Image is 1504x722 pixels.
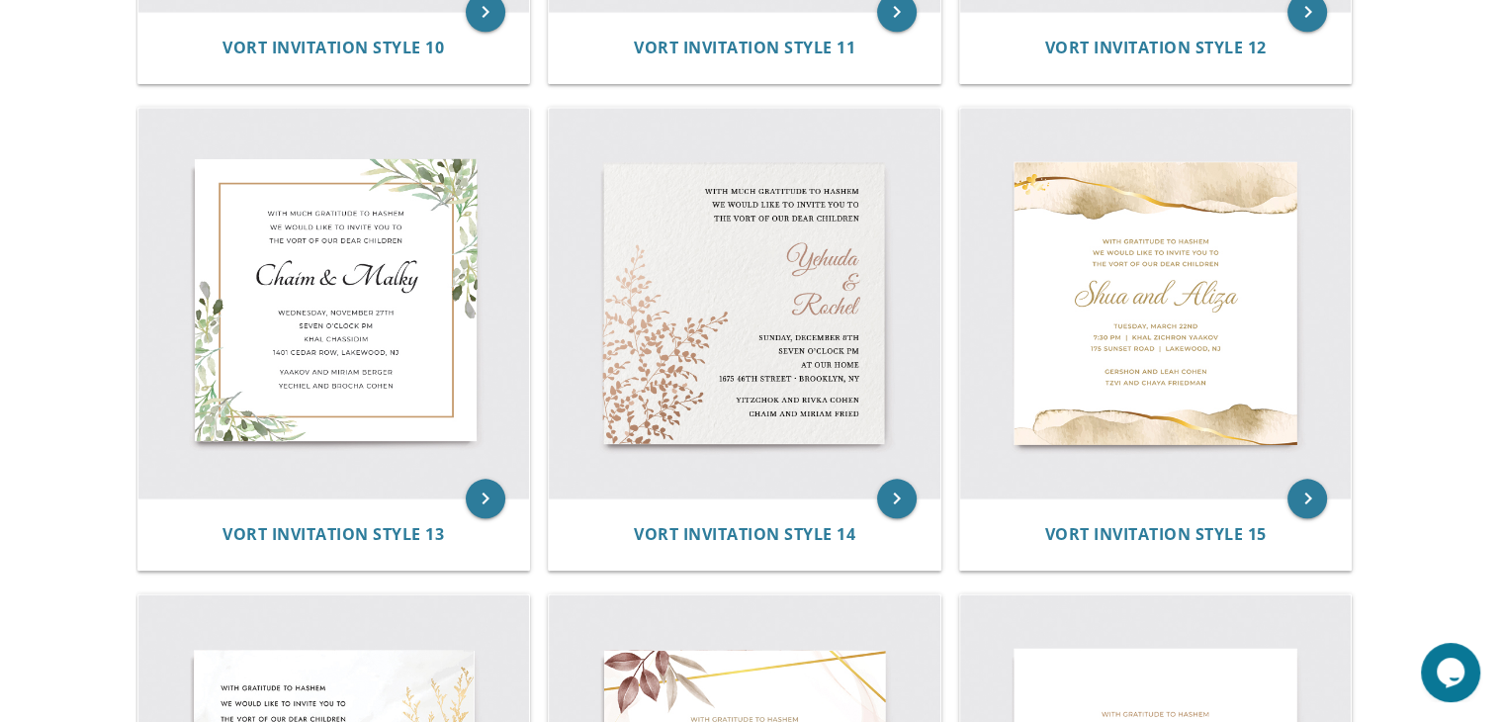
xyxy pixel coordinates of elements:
[960,108,1352,499] img: Vort Invitation Style 15
[634,37,855,58] span: Vort Invitation Style 11
[222,523,444,545] span: Vort Invitation Style 13
[1045,37,1267,58] span: Vort Invitation Style 12
[466,479,505,518] a: keyboard_arrow_right
[1045,525,1267,544] a: Vort Invitation Style 15
[634,523,855,545] span: Vort Invitation Style 14
[1045,39,1267,57] a: Vort Invitation Style 12
[549,108,940,499] img: Vort Invitation Style 14
[877,479,917,518] a: keyboard_arrow_right
[1045,523,1267,545] span: Vort Invitation Style 15
[634,39,855,57] a: Vort Invitation Style 11
[222,37,444,58] span: Vort Invitation Style 10
[1287,479,1327,518] a: keyboard_arrow_right
[1421,643,1484,702] iframe: chat widget
[222,39,444,57] a: Vort Invitation Style 10
[634,525,855,544] a: Vort Invitation Style 14
[222,525,444,544] a: Vort Invitation Style 13
[138,108,530,499] img: Vort Invitation Style 13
